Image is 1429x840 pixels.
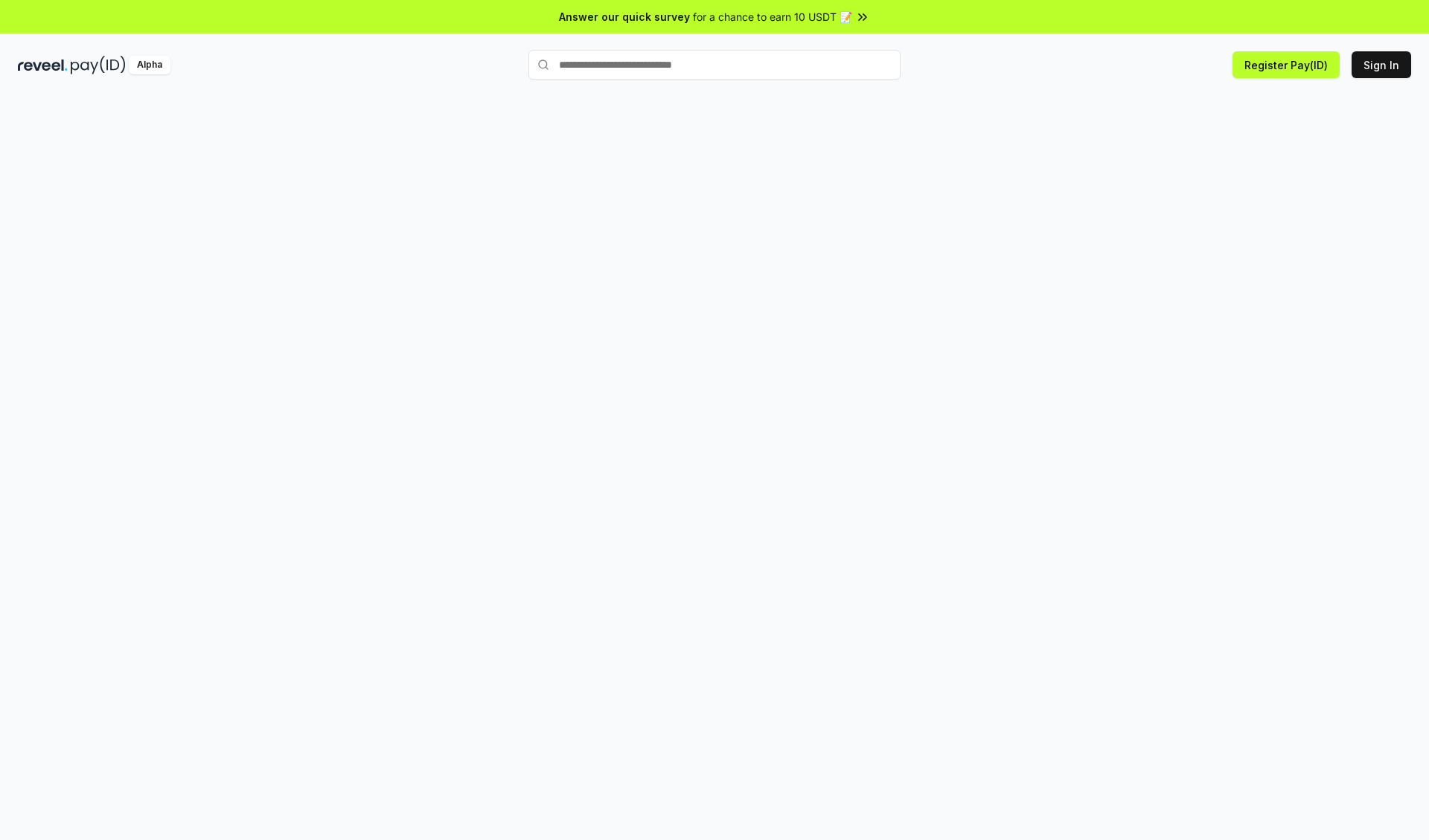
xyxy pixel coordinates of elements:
span: for a chance to earn 10 USDT 📝 [693,9,852,25]
button: Sign In [1352,51,1411,78]
img: reveel_dark [18,56,68,74]
div: Alpha [129,56,170,74]
button: Register Pay(ID) [1233,51,1340,78]
span: Answer our quick survey [559,9,690,25]
img: pay_id [71,56,126,74]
